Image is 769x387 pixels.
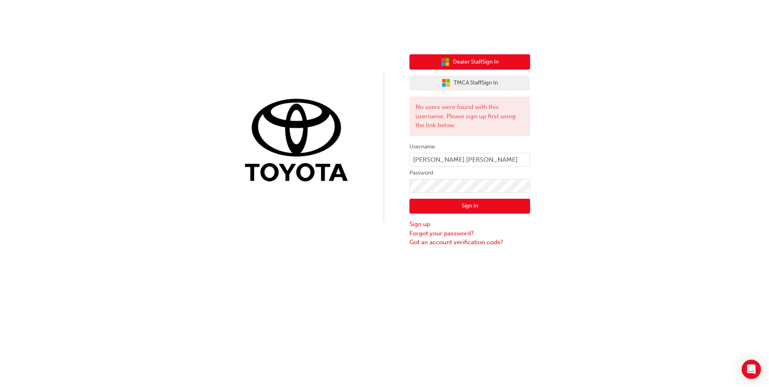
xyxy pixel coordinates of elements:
[409,238,530,247] a: Got an account verification code?
[409,142,530,152] label: Username
[409,54,530,70] button: Dealer StaffSign In
[409,229,530,238] a: Forgot your password?
[409,168,530,178] label: Password
[409,153,530,167] input: Username
[453,58,499,67] span: Dealer Staff Sign In
[409,199,530,214] button: Sign In
[409,97,530,136] div: No users were found with this username. Please sign up first using the link below.
[742,360,761,379] div: Open Intercom Messenger
[454,78,498,88] span: TMCA Staff Sign In
[239,97,360,186] img: Trak
[409,220,530,229] a: Sign up
[409,76,530,91] button: TMCA StaffSign In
